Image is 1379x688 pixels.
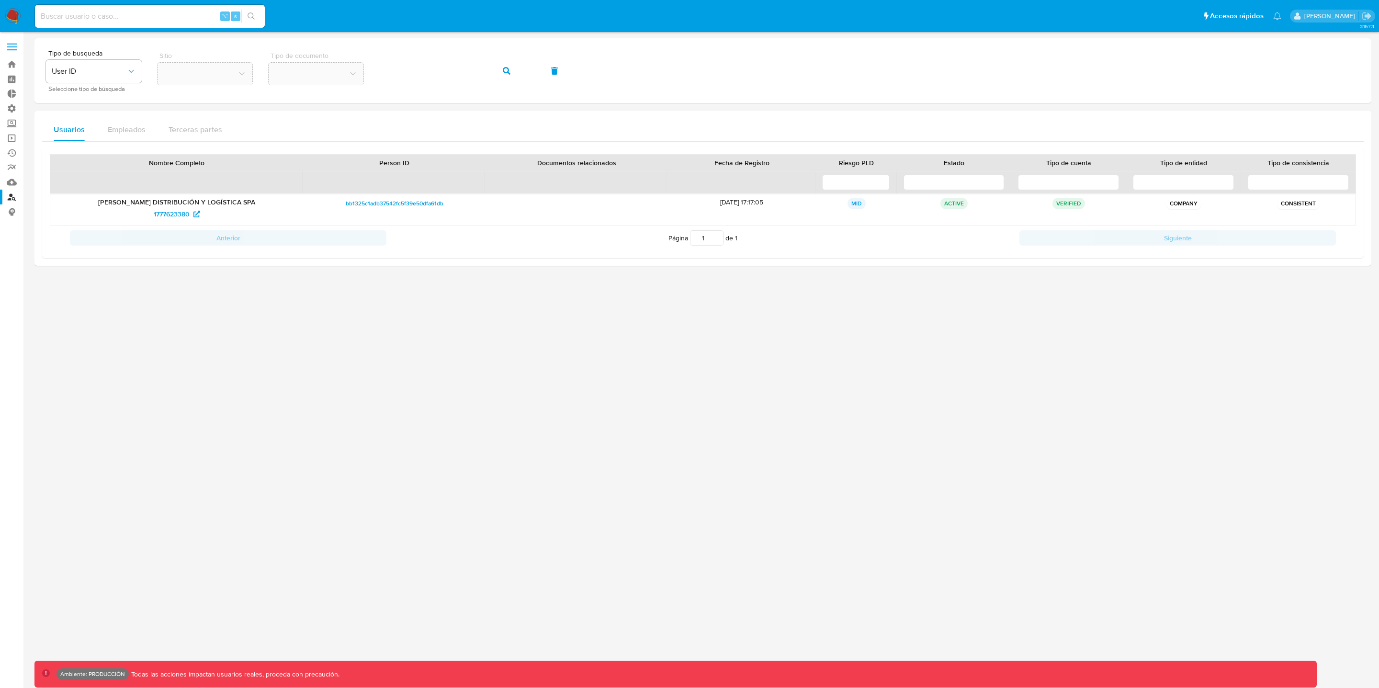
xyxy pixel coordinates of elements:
a: Notificaciones [1273,12,1281,20]
p: Ambiente: PRODUCCIÓN [60,672,125,676]
span: s [234,11,237,21]
p: leidy.martinez@mercadolibre.com.co [1304,11,1358,21]
p: Todas las acciones impactan usuarios reales, proceda con precaución. [129,670,339,679]
a: Salir [1362,11,1372,21]
span: ⌥ [221,11,228,21]
span: Accesos rápidos [1210,11,1264,21]
input: Buscar usuario o caso... [35,10,265,23]
button: search-icon [241,10,261,23]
